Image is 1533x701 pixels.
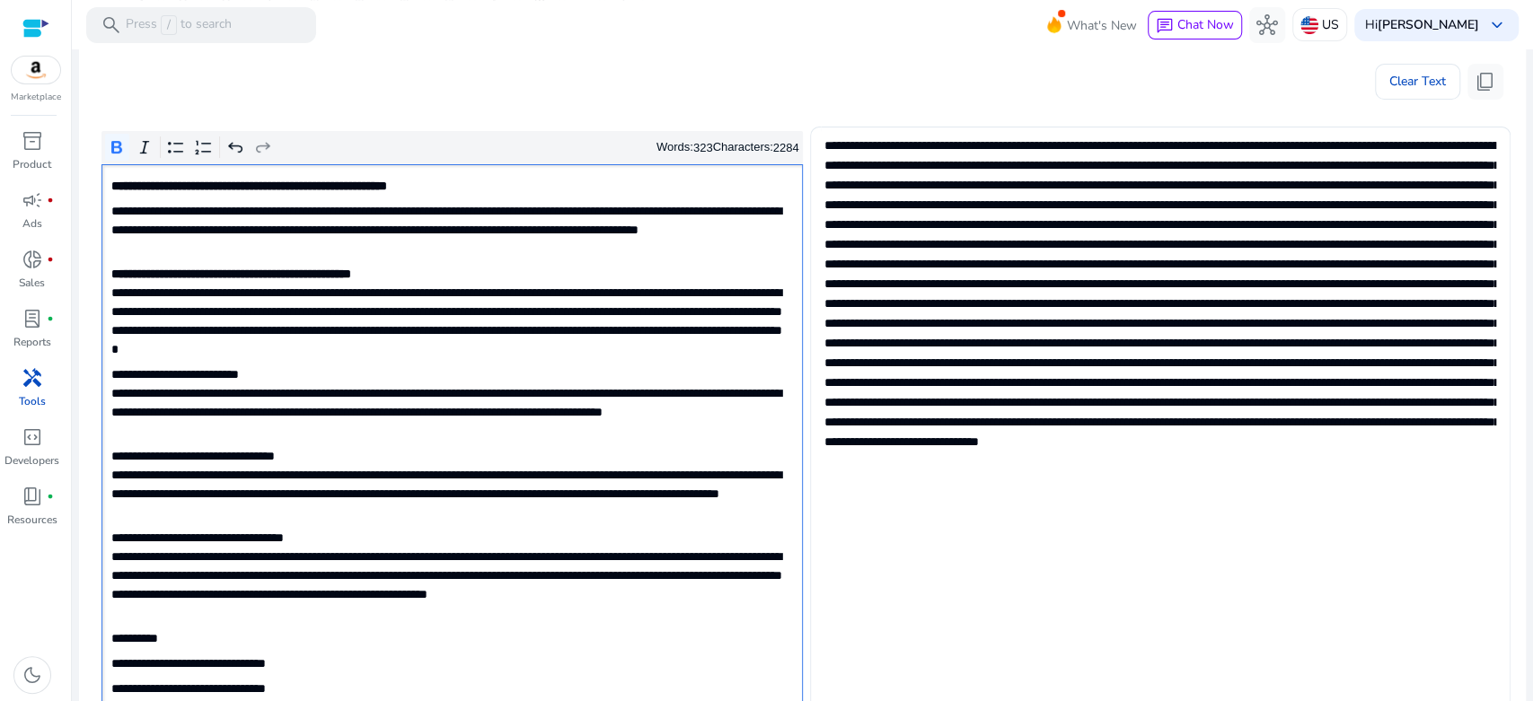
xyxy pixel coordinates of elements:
[12,57,60,83] img: amazon.svg
[7,512,57,528] p: Resources
[4,452,59,469] p: Developers
[656,136,799,159] div: Words: Characters:
[1256,14,1278,36] span: hub
[22,308,43,329] span: lab_profile
[1249,7,1285,43] button: hub
[47,256,54,263] span: fiber_manual_record
[1467,64,1503,100] button: content_copy
[161,15,177,35] span: /
[1475,71,1496,92] span: content_copy
[19,393,46,409] p: Tools
[22,215,42,232] p: Ads
[1156,17,1174,35] span: chat
[11,91,61,104] p: Marketplace
[1177,16,1234,33] span: Chat Now
[19,275,45,291] p: Sales
[693,141,713,154] label: 323
[22,130,43,152] span: inventory_2
[22,664,43,686] span: dark_mode
[1486,14,1508,36] span: keyboard_arrow_down
[22,426,43,448] span: code_blocks
[1375,64,1460,100] button: Clear Text
[1067,10,1137,41] span: What's New
[47,197,54,204] span: fiber_manual_record
[101,131,803,165] div: Editor toolbar
[1389,64,1446,100] span: Clear Text
[22,486,43,507] span: book_4
[1378,16,1479,33] b: [PERSON_NAME]
[22,189,43,211] span: campaign
[13,156,51,172] p: Product
[773,141,799,154] label: 2284
[22,367,43,389] span: handyman
[101,14,122,36] span: search
[47,315,54,322] span: fiber_manual_record
[1365,19,1479,31] p: Hi
[1300,16,1318,34] img: us.svg
[22,249,43,270] span: donut_small
[13,334,51,350] p: Reports
[126,15,232,35] p: Press to search
[1322,9,1339,40] p: US
[1148,11,1242,39] button: chatChat Now
[47,493,54,500] span: fiber_manual_record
